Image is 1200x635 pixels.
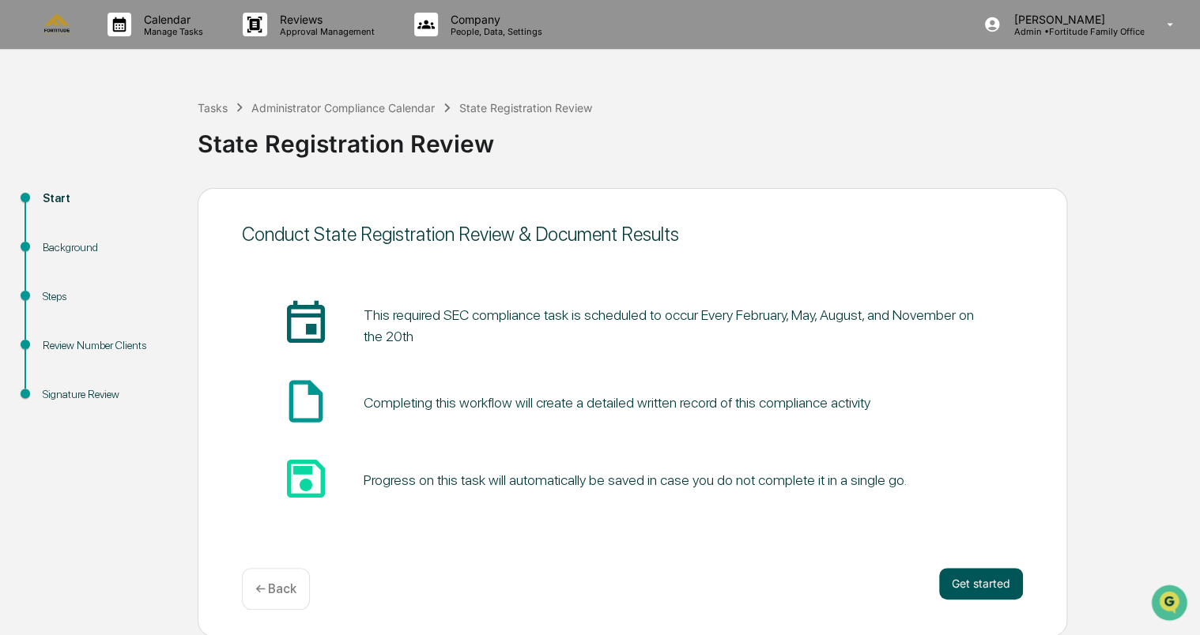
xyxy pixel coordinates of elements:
[281,299,331,349] span: insert_invitation_icon
[459,101,592,115] div: State Registration Review
[198,101,228,115] div: Tasks
[9,193,108,221] a: 🖐️Preclearance
[111,267,191,280] a: Powered byPylon
[157,268,191,280] span: Pylon
[251,101,435,115] div: Administrator Compliance Calendar
[363,394,870,411] div: Completing this workflow will create a detailed written record of this compliance activity
[1001,13,1144,26] p: [PERSON_NAME]
[41,72,261,88] input: Clear
[16,121,44,149] img: 1746055101610-c473b297-6a78-478c-a979-82029cc54cd1
[1149,583,1192,626] iframe: Open customer support
[131,26,211,37] p: Manage Tasks
[16,33,288,58] p: How can we help?
[242,223,1023,246] div: Conduct State Registration Review & Document Results
[1001,26,1144,37] p: Admin • Fortitude Family Office
[267,26,383,37] p: Approval Management
[269,126,288,145] button: Start new chat
[939,568,1023,599] button: Get started
[438,26,550,37] p: People, Data, Settings
[281,453,331,504] span: save_icon
[16,201,28,213] div: 🖐️
[115,201,127,213] div: 🗄️
[108,193,202,221] a: 🗄️Attestations
[267,13,383,26] p: Reviews
[38,14,76,34] img: logo
[43,288,172,305] div: Steps
[32,229,100,245] span: Data Lookup
[363,472,906,488] div: Progress on this task will automatically be saved in case you do not complete it in a single go.
[363,304,983,347] pre: This required SEC compliance task is scheduled to occur Every February, May, August, and November...
[130,199,196,215] span: Attestations
[438,13,550,26] p: Company
[9,223,106,251] a: 🔎Data Lookup
[43,386,172,403] div: Signature Review
[43,239,172,256] div: Background
[16,231,28,243] div: 🔎
[255,581,296,596] p: ← Back
[131,13,211,26] p: Calendar
[43,190,172,207] div: Start
[32,199,102,215] span: Preclearance
[54,121,259,137] div: Start new chat
[43,337,172,354] div: Review Number Clients
[54,137,200,149] div: We're available if you need us!
[281,376,331,426] span: insert_drive_file_icon
[198,117,1192,158] div: State Registration Review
